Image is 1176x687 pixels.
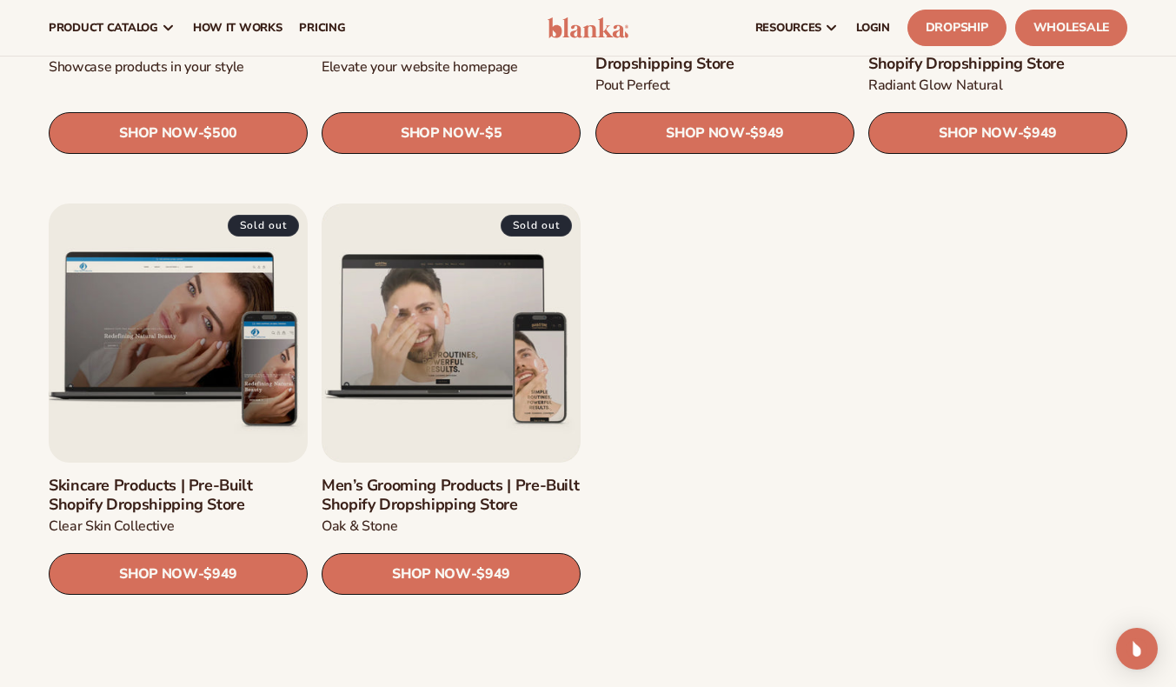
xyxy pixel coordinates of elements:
a: SHOP NOW- $5 [322,113,581,155]
a: Wholesale [1015,10,1127,46]
a: SHOP NOW- $949 [322,553,581,595]
span: LOGIN [856,21,890,35]
a: SHOP NOW- $949 [49,553,308,595]
a: SHOP NOW- $949 [595,113,854,155]
a: Lip Products | Pre-Built Shopify Dropshipping Store [595,37,854,74]
span: How It Works [193,21,282,35]
a: Cosmetics Products | Pre-Built Shopify Dropshipping Store [868,37,1127,74]
a: SHOP NOW- $949 [868,113,1127,155]
span: resources [755,21,821,35]
img: logo [548,17,629,38]
span: product catalog [49,21,158,35]
a: Dropship [907,10,1007,46]
div: Open Intercom Messenger [1116,628,1158,670]
a: SHOP NOW- $500 [49,113,308,155]
a: Men’s Grooming Products | Pre-Built Shopify Dropshipping Store [322,477,581,514]
span: pricing [299,21,345,35]
a: Skincare Products | Pre-Built Shopify Dropshipping Store [49,477,308,514]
